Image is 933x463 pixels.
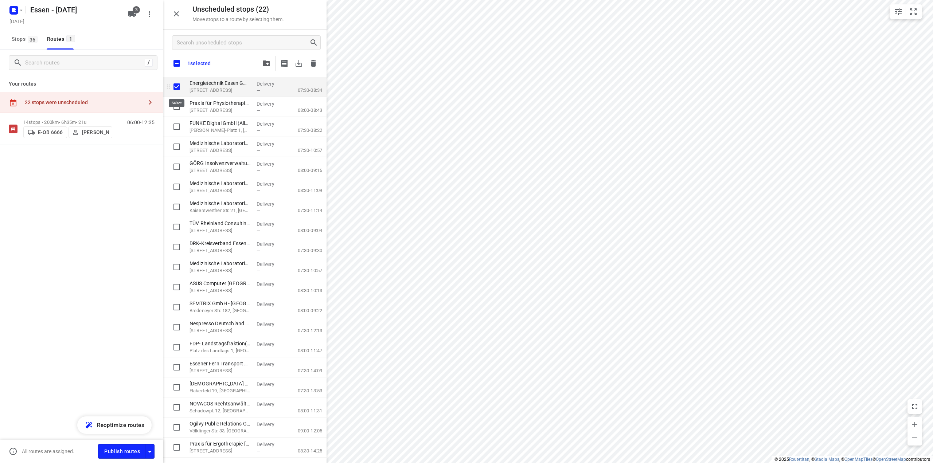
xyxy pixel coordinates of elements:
button: More [142,7,157,21]
button: E-OB 6666 [23,126,67,138]
button: Reoptimize routes [77,416,152,434]
p: [PERSON_NAME] [82,129,109,135]
p: Praxis für Ergotherapie Carolin Riese(Carolin Riese) [190,440,251,447]
p: 07:30-09:30 [286,247,322,254]
button: 3 [125,7,139,21]
span: Select [169,180,184,194]
p: 07:30-11:14 [286,207,322,214]
p: NOVACOS Rechtsanwälte Heil Hübner Natz Oeben Stallberg Partnerschaft mbB(Irene Weigel) [190,400,251,407]
p: Delivery [257,321,284,328]
p: Delivery [257,401,284,408]
span: — [257,148,260,153]
span: Delete stop [306,56,321,71]
span: — [257,168,260,173]
p: Delivery [257,80,284,87]
h5: Unscheduled stops ( 22 ) [192,5,284,13]
span: — [257,108,260,113]
span: — [257,268,260,274]
p: Völklinger Str. 33, Düsseldorf [190,427,251,435]
span: Select [169,220,184,234]
p: Energietechnik Essen GmbH(Sabine Schulze) [190,79,251,87]
span: — [257,208,260,213]
span: — [257,428,260,434]
div: 22 stops were unscheduled [25,99,143,105]
div: / [145,59,153,67]
p: Praxis für Physiotherapie Michael Elsasser(Michael Elsasser) [190,99,251,107]
button: Map settings [891,4,906,19]
p: DRK-Kreisverband Essen e.V. - Werden(Matthäus Bannasch) [190,240,251,247]
p: 07:30-14:09 [286,367,322,374]
p: ASUS Computer Germany(Elisabeth Kaden) [190,280,251,287]
p: Nordstraße 44, Düsseldorf [190,187,251,194]
div: small contained button group [890,4,922,19]
p: [STREET_ADDRESS] [190,447,251,455]
p: Essener Fern Transport GmbH(Petra Mathew) [190,360,251,367]
span: Select [169,160,184,174]
span: — [257,88,260,93]
p: [STREET_ADDRESS] [190,367,251,374]
p: Kaiserswerther Str. 21, Düsseldorf [190,207,251,214]
div: Search [309,38,320,47]
p: Your routes [9,80,155,88]
button: Close [169,7,184,21]
p: Delivery [257,240,284,248]
span: — [257,228,260,234]
span: — [257,128,260,133]
span: Select [169,400,184,415]
span: — [257,448,260,454]
p: [STREET_ADDRESS] [190,107,251,114]
span: Select [169,340,184,354]
p: Ogilvy Public Relations GmbH(Ogilvy Public Relations) [190,420,251,427]
p: 07:30-10:57 [286,147,322,154]
p: Katholische Kindertageseinrichtung St. Suitbert(Elke Glennemeier) [190,380,251,387]
p: Platz des Landtags 1, Düsseldorf [190,347,251,354]
p: Delivery [257,220,284,228]
p: 08:00-08:43 [286,107,322,114]
p: SEMTRIX GmbH - Essen(Jan Kuhl) [190,300,251,307]
span: Select [169,360,184,374]
a: OpenStreetMap [876,457,906,462]
p: 08:00-09:22 [286,307,322,314]
div: Driver app settings [145,447,154,456]
span: — [257,328,260,334]
p: [STREET_ADDRESS] [190,227,251,234]
p: 07:30-10:57 [286,267,322,274]
span: Stops [12,35,40,44]
span: 3 [133,6,140,13]
span: Select [169,300,184,314]
p: [STREET_ADDRESS] [190,87,251,94]
p: FDP- Landstagsfraktion(Gabriele Halfas) [190,340,251,347]
p: 06:00-12:35 [127,119,155,125]
p: Delivery [257,140,284,148]
p: Delivery [257,100,284,107]
input: Search unscheduled stops [177,37,309,48]
span: Select [169,420,184,435]
p: GÖRG Insolvenzverwaltung Partnerschaft von Rechtsanwälten mbB(GÖRG Insolvenzverwaltung Partnersch... [190,160,251,167]
span: — [257,348,260,354]
p: Medizinische Laboratorien Düsseldorf GmbH - Kaiserswert.(Buchhaltung) [190,200,251,207]
p: [STREET_ADDRESS] [190,167,251,174]
span: Download stop [292,56,306,71]
p: 09:00-12:05 [286,427,322,435]
p: Bredeneyer Str. 182, Essen [190,307,251,314]
p: Delivery [257,280,284,288]
button: [PERSON_NAME] [69,126,112,138]
span: — [257,248,260,254]
div: grid [163,77,327,462]
p: E-OB 6666 [38,129,63,135]
a: Stadia Maps [815,457,839,462]
p: Schwerinstraße 6, Düsseldorf [190,147,251,154]
span: Publish routes [104,447,140,456]
p: Medizinische Laboratorien Düsseldorf GmbH - Schwerinstr. 2(Buchhaltung) [190,260,251,267]
span: — [257,388,260,394]
span: Select [169,260,184,274]
span: Select [169,380,184,395]
p: 08:00-11:47 [286,347,322,354]
span: — [257,408,260,414]
span: 36 [28,36,38,43]
p: Move stops to a route by selecting them. [192,16,284,22]
p: Harkortstraße 21/23, Ratingen [190,287,251,294]
p: Delivery [257,180,284,188]
p: 08:00-09:04 [286,227,322,234]
p: Delivery [257,160,284,168]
